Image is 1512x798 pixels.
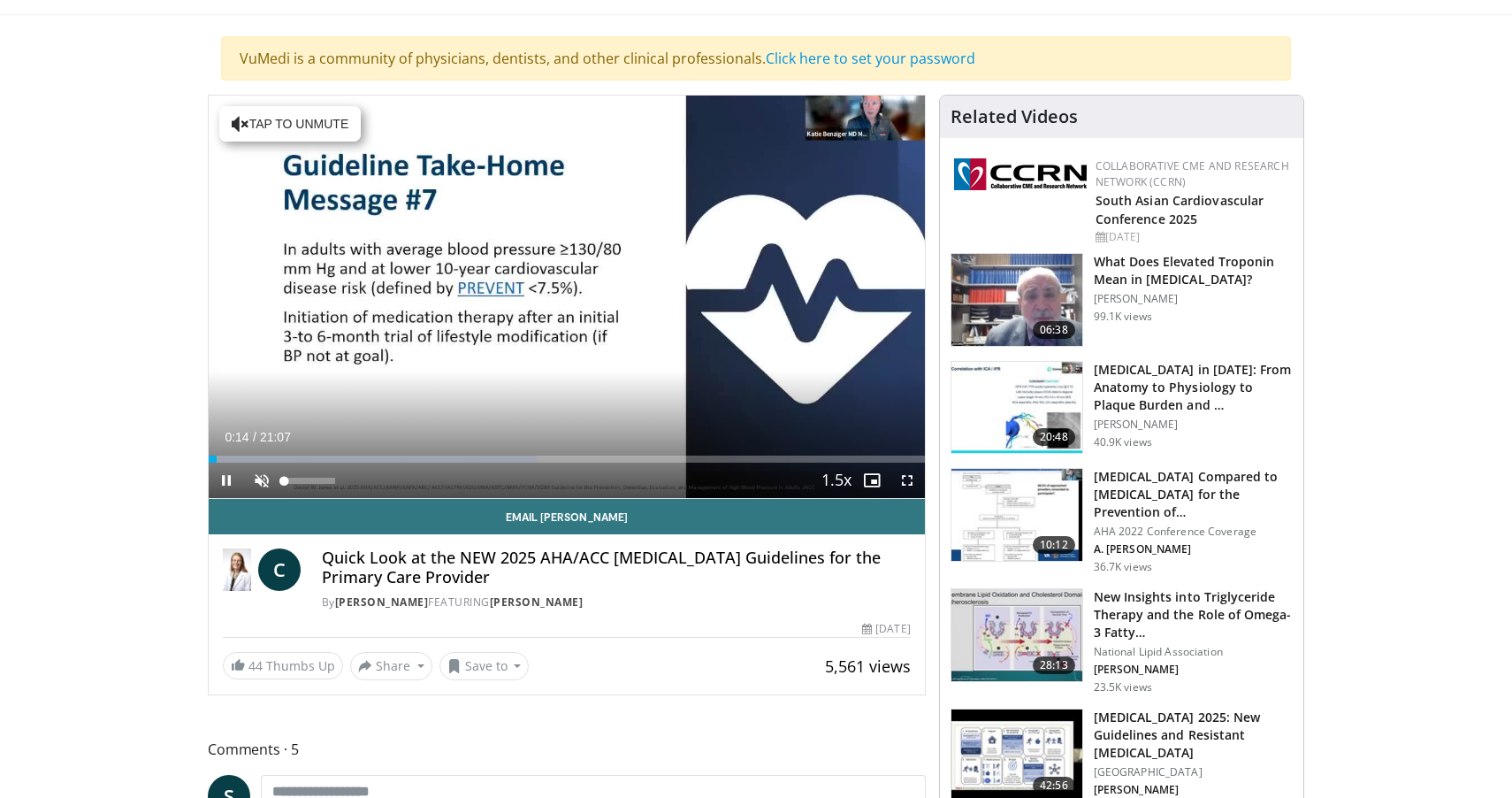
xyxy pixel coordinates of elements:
h3: [MEDICAL_DATA] 2025: New Guidelines and Resistant [MEDICAL_DATA] [1094,709,1293,762]
p: National Lipid Association [1094,645,1293,659]
a: 44 Thumbs Up [223,652,343,679]
span: 5,561 views [825,656,911,677]
p: 40.9K views [1094,435,1152,449]
p: 23.5K views [1094,680,1152,694]
span: 06:38 [1033,321,1075,339]
span: Comments 5 [208,738,926,761]
span: / [253,430,256,444]
a: Collaborative CME and Research Network (CCRN) [1096,158,1289,189]
img: Dr. Catherine P. Benziger [223,549,251,591]
div: VuMedi is a community of physicians, dentists, and other clinical professionals. [221,36,1291,81]
button: Enable picture-in-picture mode [854,463,890,498]
span: 42:56 [1033,777,1075,794]
span: 44 [248,657,263,674]
p: 36.7K views [1094,560,1152,574]
h3: What Does Elevated Troponin Mean in [MEDICAL_DATA]? [1094,253,1293,288]
video-js: Video Player [209,96,925,499]
div: [DATE] [862,621,910,637]
a: 06:38 What Does Elevated Troponin Mean in [MEDICAL_DATA]? [PERSON_NAME] 99.1K views [951,253,1293,347]
h3: [MEDICAL_DATA] in [DATE]: From Anatomy to Physiology to Plaque Burden and … [1094,361,1293,414]
img: 98daf78a-1d22-4ebe-927e-10afe95ffd94.150x105_q85_crop-smart_upscale.jpg [951,254,1082,346]
img: 45ea033d-f728-4586-a1ce-38957b05c09e.150x105_q85_crop-smart_upscale.jpg [951,589,1082,681]
a: [PERSON_NAME] [335,595,429,610]
a: Click here to set your password [766,49,975,68]
h3: New Insights into Triglyceride Therapy and the Role of Omega-3 Fatty… [1094,588,1293,641]
h4: Related Videos [951,106,1078,127]
button: Tap to unmute [219,106,361,142]
a: [PERSON_NAME] [490,595,584,610]
span: 10:12 [1033,536,1075,554]
a: 20:48 [MEDICAL_DATA] in [DATE]: From Anatomy to Physiology to Plaque Burden and … [PERSON_NAME] 4... [951,361,1293,455]
p: [PERSON_NAME] [1094,418,1293,432]
span: 0:14 [225,430,248,444]
a: South Asian Cardiovascular Conference 2025 [1096,192,1264,227]
h3: [MEDICAL_DATA] Compared to [MEDICAL_DATA] for the Prevention of… [1094,468,1293,521]
span: 28:13 [1033,656,1075,674]
button: Playback Rate [819,463,854,498]
p: AHA 2022 Conference Coverage [1094,525,1293,539]
a: 28:13 New Insights into Triglyceride Therapy and the Role of Omega-3 Fatty… National Lipid Associ... [951,588,1293,694]
a: Email [PERSON_NAME] [209,499,925,534]
a: C [258,549,301,591]
a: 10:12 [MEDICAL_DATA] Compared to [MEDICAL_DATA] for the Prevention of… AHA 2022 Conference Covera... [951,468,1293,574]
div: [DATE] [1096,229,1289,245]
img: 7c0f9b53-1609-4588-8498-7cac8464d722.150x105_q85_crop-smart_upscale.jpg [951,469,1082,561]
button: Unmute [244,463,279,498]
p: [PERSON_NAME] [1094,783,1293,797]
p: [PERSON_NAME] [1094,292,1293,306]
button: Pause [209,463,244,498]
img: 823da73b-7a00-425d-bb7f-45c8b03b10c3.150x105_q85_crop-smart_upscale.jpg [951,362,1082,454]
p: A. [PERSON_NAME] [1094,542,1293,556]
span: 21:07 [260,430,291,444]
img: a04ee3ba-8487-4636-b0fb-5e8d268f3737.png.150x105_q85_autocrop_double_scale_upscale_version-0.2.png [954,158,1087,190]
p: 99.1K views [1094,310,1152,324]
button: Share [350,652,432,680]
p: [GEOGRAPHIC_DATA] [1094,765,1293,779]
p: [PERSON_NAME] [1094,663,1293,677]
div: Volume Level [284,478,334,484]
span: 20:48 [1033,428,1075,446]
button: Fullscreen [890,463,925,498]
button: Save to [439,652,530,680]
div: Progress Bar [209,456,925,463]
div: By FEATURING [322,595,911,610]
h4: Quick Look at the NEW 2025 AHA/ACC [MEDICAL_DATA] Guidelines for the Primary Care Provider [322,549,911,587]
